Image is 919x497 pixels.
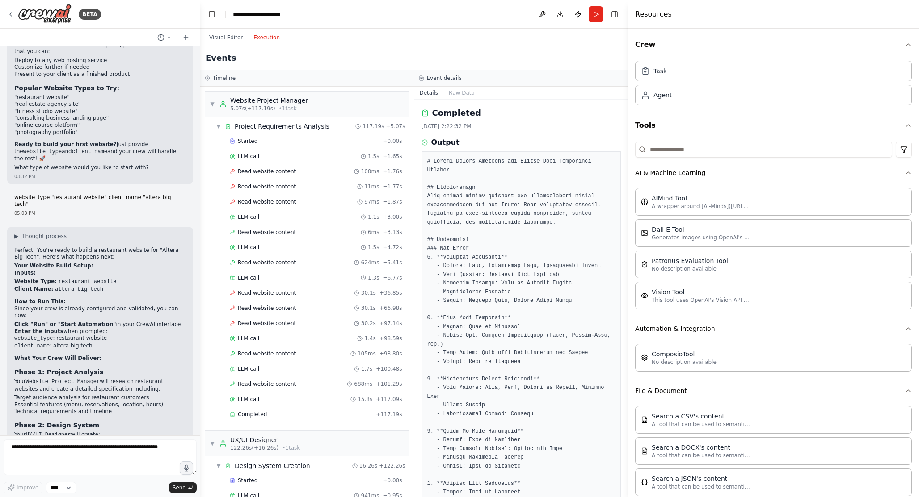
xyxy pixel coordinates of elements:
[376,411,402,418] span: + 117.19s
[652,452,750,459] p: A tool that can be used to semantic search a query from a DOCX's content.
[14,233,67,240] button: ▶Thought process
[238,229,296,236] span: Read website content
[361,320,376,327] span: 30.2s
[383,274,402,281] span: + 6.77s
[169,482,197,493] button: Send
[204,32,248,43] button: Visual Editor
[14,173,186,180] div: 03:32 PM
[238,335,259,342] span: LLM call
[383,229,402,236] span: + 3.13s
[383,244,402,251] span: + 4.72s
[635,184,912,317] div: AI & Machine Learning
[179,32,193,43] button: Start a new chat
[652,203,750,210] p: A wrapper around [AI-Minds]([URL][DOMAIN_NAME]). Useful for when you need answers to questions fr...
[72,149,107,155] code: client_name
[379,462,405,469] span: + 122.26s
[14,233,18,240] span: ▶
[608,8,621,21] button: Hide right sidebar
[652,474,750,483] div: Search a JSON's content
[14,343,50,349] code: client_name
[14,64,186,71] li: Customize further if needed
[14,321,116,327] strong: Click "Run" or "Start Automation"
[635,113,912,138] button: Tools
[376,396,402,403] span: + 117.09s
[17,484,38,491] span: Improve
[14,141,117,147] strong: Ready to build your first website?
[383,213,402,221] span: + 3.00s
[14,210,186,217] div: 05:03 PM
[383,153,402,160] span: + 1.65s
[206,52,236,64] h2: Events
[79,9,101,20] div: BETA
[173,484,186,491] span: Send
[635,57,912,113] div: Crew
[14,321,186,328] li: in your CrewAI interface
[14,394,186,401] li: Target audience analysis for restaurant customers
[238,477,257,484] span: Started
[216,123,221,130] span: ▼
[354,380,372,388] span: 688ms
[361,289,376,297] span: 30.1s
[368,274,379,281] span: 1.3s
[14,286,53,292] strong: Client Name:
[18,4,72,24] img: Logo
[652,225,750,234] div: Dall-E Tool
[652,350,717,359] div: ComposioTool
[14,108,186,115] li: "fitness studio website"
[14,71,186,78] li: Present to your client as a finished product
[238,411,267,418] span: Completed
[427,75,462,82] h3: Event details
[14,101,186,108] li: "real estate agency site"
[238,320,296,327] span: Read website content
[230,435,300,444] div: UX/UI Designer
[359,462,378,469] span: 16.26s
[383,183,402,190] span: + 1.77s
[238,274,259,281] span: LLM call
[358,350,376,357] span: 105ms
[361,168,379,175] span: 100ms
[213,75,236,82] h3: Timeline
[635,32,912,57] button: Crew
[238,289,296,297] span: Read website content
[652,483,750,490] p: A tool that can be used to semantic search a query from a JSON's content.
[364,198,379,205] span: 97ms
[635,317,912,340] button: Automation & Integration
[180,461,193,475] button: Click to speak your automation idea
[652,297,750,304] p: This tool uses OpenAI's Vision API to describe the contents of an image.
[641,261,648,268] img: PatronusEvalTool
[210,100,215,108] span: ▼
[379,305,402,312] span: + 66.98s
[368,244,379,251] span: 1.5s
[238,213,259,221] span: LLM call
[22,233,67,240] span: Thought process
[238,168,296,175] span: Read website content
[248,32,285,43] button: Execution
[368,213,379,221] span: 1.1s
[14,94,186,101] li: "restaurant website"
[383,168,402,175] span: + 1.76s
[233,10,299,19] nav: breadcrumb
[431,137,459,148] h3: Output
[14,278,57,284] strong: Website Type:
[361,305,376,312] span: 30.1s
[641,479,648,486] img: JSONSearchTool
[358,396,372,403] span: 15.8s
[14,431,186,439] p: Your will create:
[635,161,912,184] button: AI & Machine Learning
[216,462,221,469] span: ▼
[368,153,379,160] span: 1.5s
[641,416,648,423] img: CSVSearchTool
[364,183,379,190] span: 11ms
[422,123,621,130] div: [DATE] 2:22:32 PM
[383,198,402,205] span: + 1.87s
[235,122,329,131] div: Project Requirements Analysis
[238,396,259,403] span: LLM call
[641,292,648,299] img: VisionTool
[14,129,186,136] li: "photography portfolio"
[652,234,750,241] p: Generates images using OpenAI's Dall-E model.
[238,244,259,251] span: LLM call
[14,194,186,208] p: website_type "restaurant website" client_name "altera big tech"
[368,229,379,236] span: 6ms
[230,444,278,451] span: 122.26s (+16.26s)
[635,9,672,20] h4: Resources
